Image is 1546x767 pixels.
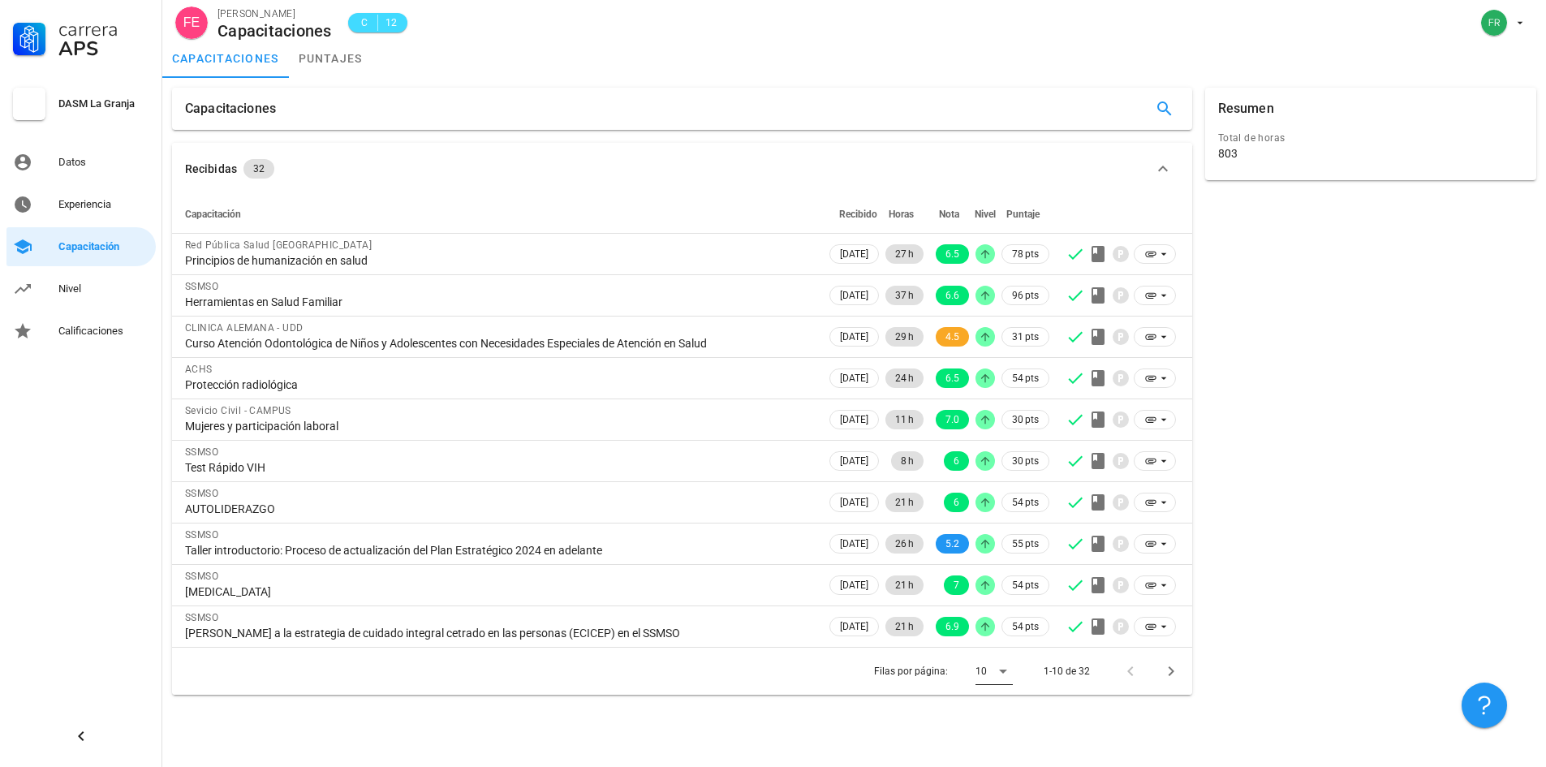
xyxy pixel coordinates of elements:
span: ACHS [185,364,213,375]
th: Horas [882,195,927,234]
div: Herramientas en Salud Familiar [185,295,813,309]
span: SSMSO [185,529,218,541]
a: Nivel [6,269,156,308]
span: 6.6 [945,286,959,305]
button: Recibidas 32 [172,143,1192,195]
span: Nivel [975,209,996,220]
div: DASM La Granja [58,97,149,110]
th: Nivel [972,195,998,234]
span: Capacitación [185,209,241,220]
span: SSMSO [185,281,218,292]
span: 6.5 [945,244,959,264]
span: [DATE] [840,287,868,304]
span: SSMSO [185,446,218,458]
span: 78 pts [1012,246,1039,262]
span: Recibido [839,209,877,220]
div: Principios de humanización en salud [185,253,813,268]
span: 54 pts [1012,577,1039,593]
span: 7.0 [945,410,959,429]
div: 803 [1218,146,1238,161]
span: 37 h [895,286,914,305]
span: [DATE] [840,576,868,594]
span: [DATE] [840,618,868,636]
span: 21 h [895,617,914,636]
span: [DATE] [840,452,868,470]
span: Horas [889,209,914,220]
span: SSMSO [185,571,218,582]
th: Nota [927,195,972,234]
span: 30 pts [1012,412,1039,428]
div: 10Filas por página: [975,658,1013,684]
span: 6.5 [945,368,959,388]
div: Taller introductorio: Proceso de actualización del Plan Estratégico 2024 en adelante [185,543,813,558]
a: capacitaciones [162,39,289,78]
div: Protección radiológica [185,377,813,392]
a: Calificaciones [6,312,156,351]
div: Capacitaciones [217,22,332,40]
div: Total de horas [1218,130,1523,146]
button: Página siguiente [1156,657,1186,686]
div: [MEDICAL_DATA] [185,584,813,599]
span: [DATE] [840,369,868,387]
span: 12 [385,15,398,31]
div: avatar [1481,10,1507,36]
span: 30 pts [1012,453,1039,469]
div: APS [58,39,149,58]
a: puntajes [289,39,373,78]
span: 96 pts [1012,287,1039,304]
a: Datos [6,143,156,182]
span: CLINICA ALEMANA - UDD [185,322,303,334]
span: [DATE] [840,328,868,346]
div: Filas por página: [874,648,1013,695]
th: Capacitación [172,195,826,234]
div: Carrera [58,19,149,39]
div: Nivel [58,282,149,295]
div: Test Rápido VIH [185,460,813,475]
span: SSMSO [185,612,218,623]
span: 54 pts [1012,494,1039,511]
a: Experiencia [6,185,156,224]
span: 6 [954,493,959,512]
span: [DATE] [840,411,868,429]
span: Puntaje [1006,209,1040,220]
div: Mujeres y participación laboral [185,419,813,433]
span: 54 pts [1012,618,1039,635]
div: AUTOLIDERAZGO [185,502,813,516]
span: 55 pts [1012,536,1039,552]
span: Sevicio Civil - CAMPUS [185,405,291,416]
div: avatar [175,6,208,39]
div: Curso Atención Odontológica de Niños y Adolescentes con Necesidades Especiales de Atención en Salud [185,336,813,351]
div: Recibidas [185,160,237,178]
span: 29 h [895,327,914,347]
div: Calificaciones [58,325,149,338]
div: 10 [975,664,987,679]
span: 11 h [895,410,914,429]
span: 24 h [895,368,914,388]
span: 21 h [895,575,914,595]
div: Datos [58,156,149,169]
span: Nota [939,209,959,220]
span: 26 h [895,534,914,554]
span: 6 [954,451,959,471]
div: [PERSON_NAME] [217,6,332,22]
span: 5.2 [945,534,959,554]
span: 27 h [895,244,914,264]
div: [PERSON_NAME] a la estrategia de cuidado integral cetrado en las personas (ECICEP) en el SSMSO [185,626,813,640]
span: [DATE] [840,245,868,263]
div: Capacitaciones [185,88,276,130]
div: 1-10 de 32 [1044,664,1090,679]
a: Capacitación [6,227,156,266]
span: 31 pts [1012,329,1039,345]
th: Recibido [826,195,882,234]
span: 4.5 [945,327,959,347]
span: 7 [954,575,959,595]
span: [DATE] [840,493,868,511]
span: 6.9 [945,617,959,636]
div: Experiencia [58,198,149,211]
div: Resumen [1218,88,1274,130]
span: Red Pública Salud [GEOGRAPHIC_DATA] [185,239,372,251]
span: 54 pts [1012,370,1039,386]
span: [DATE] [840,535,868,553]
th: Puntaje [998,195,1053,234]
div: Capacitación [58,240,149,253]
